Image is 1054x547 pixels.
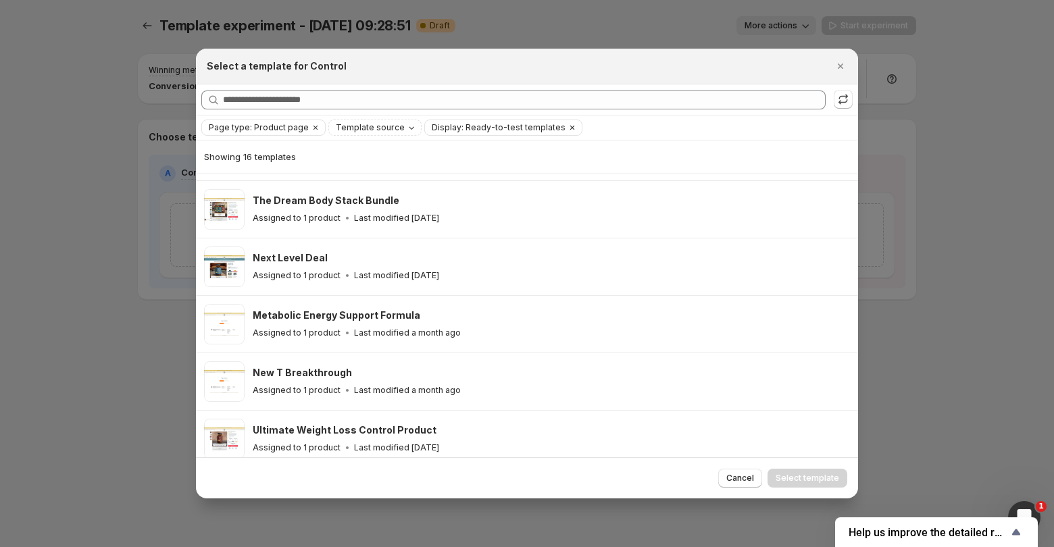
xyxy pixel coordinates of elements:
[336,122,405,133] span: Template source
[253,366,352,380] h3: New T Breakthrough
[849,524,1024,540] button: Show survey - Help us improve the detailed report for A/B campaigns
[202,120,309,135] button: Page type: Product page
[207,59,347,73] h2: Select a template for Control
[253,309,420,322] h3: Metabolic Energy Support Formula
[718,469,762,488] button: Cancel
[329,120,421,135] button: Template source
[209,122,309,133] span: Page type: Product page
[253,423,436,437] h3: Ultimate Weight Loss Control Product
[1036,501,1047,512] span: 1
[354,328,461,338] p: Last modified a month ago
[253,328,341,338] p: Assigned to 1 product
[253,270,341,281] p: Assigned to 1 product
[354,442,439,453] p: Last modified [DATE]
[354,385,461,396] p: Last modified a month ago
[566,120,579,135] button: Clear
[432,122,566,133] span: Display: Ready-to-test templates
[354,213,439,224] p: Last modified [DATE]
[253,385,341,396] p: Assigned to 1 product
[309,120,322,135] button: Clear
[354,270,439,281] p: Last modified [DATE]
[253,213,341,224] p: Assigned to 1 product
[726,473,754,484] span: Cancel
[425,120,566,135] button: Display: Ready-to-test templates
[253,442,341,453] p: Assigned to 1 product
[849,526,1008,539] span: Help us improve the detailed report for A/B campaigns
[204,151,296,162] span: Showing 16 templates
[253,194,399,207] h3: The Dream Body Stack Bundle
[1008,501,1040,533] iframe: Intercom live chat
[831,57,850,76] button: Close
[253,251,328,265] h3: Next Level Deal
